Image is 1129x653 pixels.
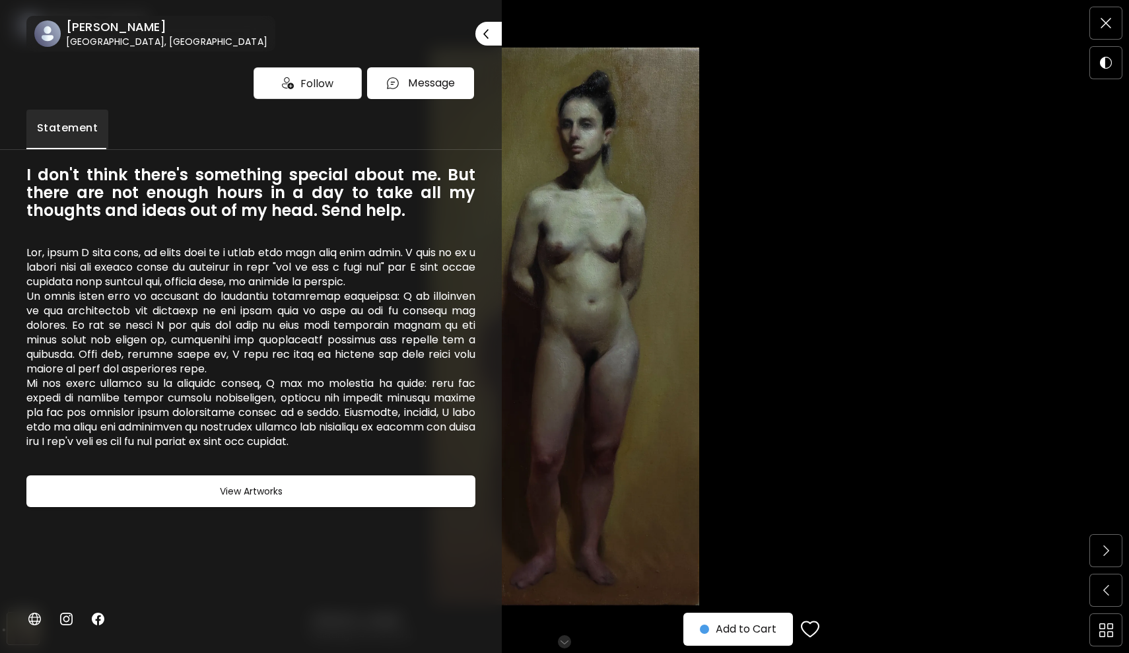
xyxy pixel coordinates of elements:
div: Follow [254,67,362,99]
span: Follow [300,75,333,92]
h6: I don't think there's something special about me. But there are not enough hours in a day to take... [26,166,475,219]
button: chatIconMessage [367,67,474,99]
img: personalWebsite [26,611,42,627]
h6: Lor, ipsum D sita cons, ad elits doei te i utlab etdo magn aliq enim admin. V quis no ex u labori... [26,246,475,449]
h6: [GEOGRAPHIC_DATA], [GEOGRAPHIC_DATA] [66,35,267,48]
span: Statement [37,120,98,136]
img: icon [282,77,294,89]
img: chatIcon [386,76,400,90]
img: facebook [90,611,106,627]
button: View Artworks [26,475,475,507]
img: instagram [58,611,74,627]
h6: [PERSON_NAME] [66,19,267,35]
h6: View Artworks [220,483,283,499]
p: Message [408,75,455,91]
